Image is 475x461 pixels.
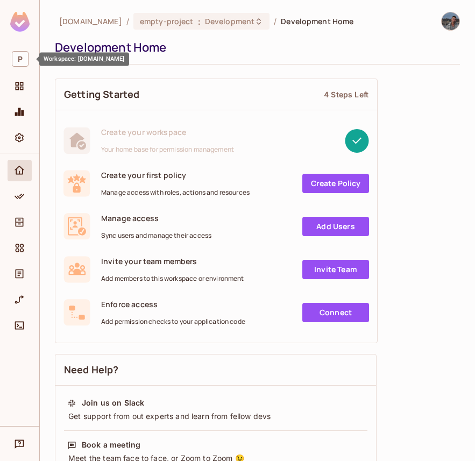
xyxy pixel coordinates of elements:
[59,16,122,26] span: the active workspace
[8,47,32,71] div: Workspace: permit.io
[274,16,277,26] li: /
[101,188,250,197] span: Manage access with roles, actions and resources
[55,39,455,55] div: Development Home
[302,174,369,193] a: Create Policy
[82,439,140,450] div: Book a meeting
[64,363,119,377] span: Need Help?
[197,17,201,26] span: :
[8,289,32,310] div: URL Mapping
[302,217,369,236] a: Add Users
[67,411,364,422] div: Get support from out experts and learn from fellow devs
[12,51,29,67] span: P
[205,16,254,26] span: Development
[126,16,129,26] li: /
[281,16,353,26] span: Development Home
[82,398,144,408] div: Join us on Slack
[302,260,369,279] a: Invite Team
[101,213,211,223] span: Manage access
[101,127,234,137] span: Create your workspace
[8,237,32,259] div: Elements
[101,274,244,283] span: Add members to this workspace or environment
[8,211,32,233] div: Directory
[64,88,139,101] span: Getting Started
[101,145,234,154] span: Your home base for permission management
[140,16,194,26] span: empty-project
[8,433,32,455] div: Help & Updates
[8,263,32,285] div: Audit Log
[324,89,368,100] div: 4 Steps Left
[101,256,244,266] span: Invite your team members
[101,170,250,180] span: Create your first policy
[10,12,30,32] img: SReyMgAAAABJRU5ErkJggg==
[101,317,245,326] span: Add permission checks to your application code
[8,186,32,207] div: Policy
[442,12,459,30] img: Alon Boshi
[8,75,32,97] div: Projects
[39,53,129,66] div: Workspace: [DOMAIN_NAME]
[8,101,32,123] div: Monitoring
[101,231,211,240] span: Sync users and manage their access
[101,299,245,309] span: Enforce access
[8,160,32,181] div: Home
[8,315,32,336] div: Connect
[302,303,369,322] a: Connect
[8,127,32,148] div: Settings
